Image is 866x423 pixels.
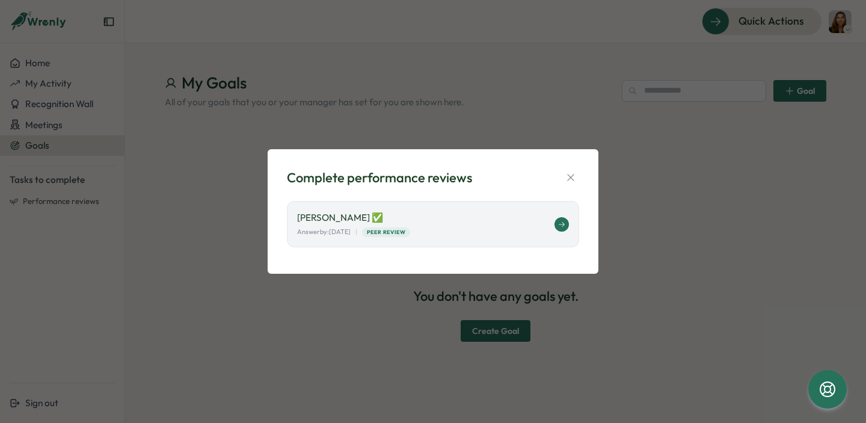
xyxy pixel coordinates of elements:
p: Answer by: [DATE] [297,227,351,237]
p: [PERSON_NAME] ✅ [297,211,554,224]
span: Peer Review [367,228,406,236]
a: [PERSON_NAME] ✅Answerby:[DATE]|Peer Review [287,201,579,247]
div: Complete performance reviews [287,168,472,187]
p: | [355,227,357,237]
